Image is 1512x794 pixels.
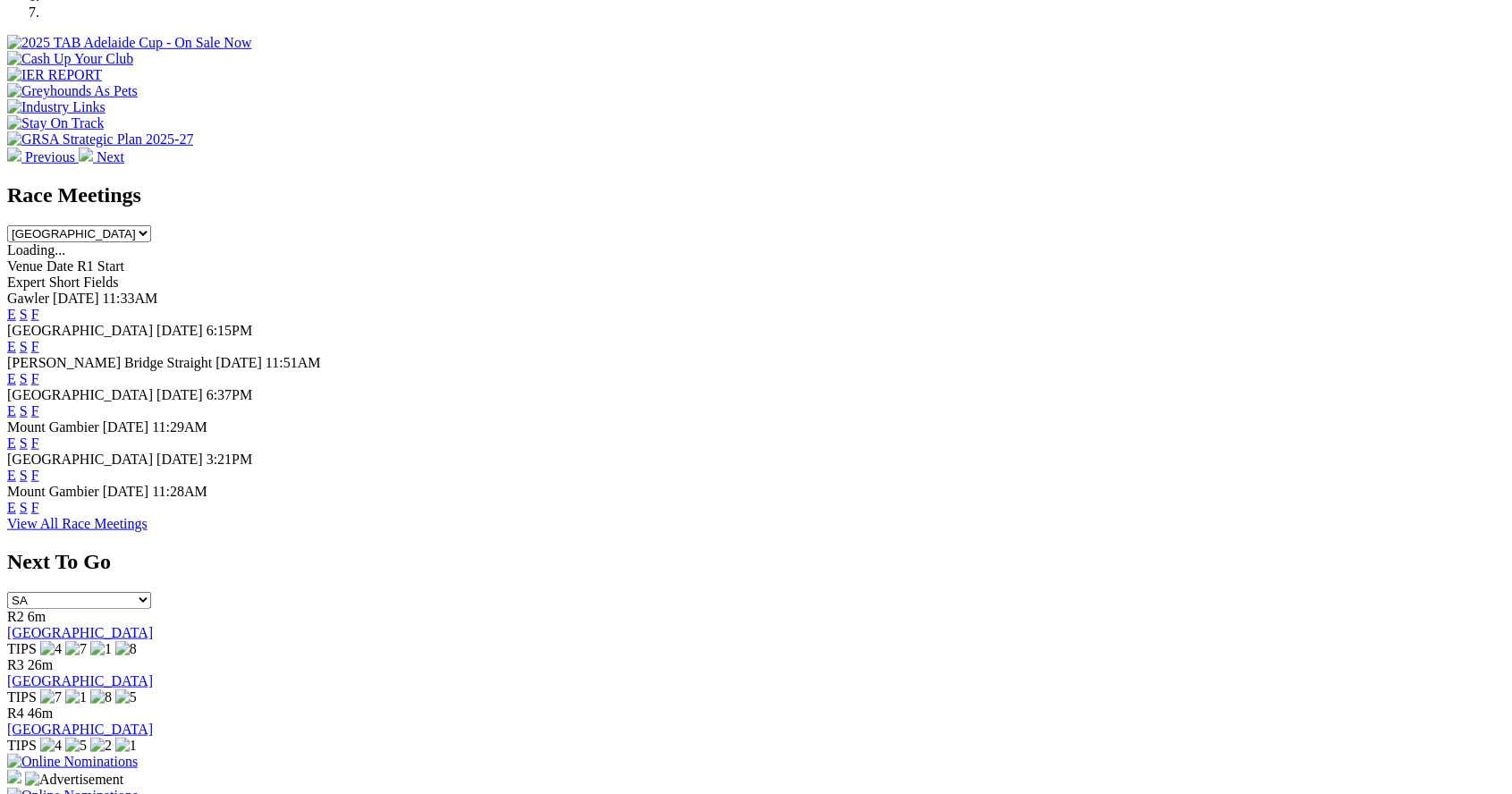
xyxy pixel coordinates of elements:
[207,387,253,402] span: 6:37PM
[207,452,253,467] span: 3:21PM
[90,689,112,705] img: 8
[20,339,28,354] a: S
[65,641,87,657] img: 7
[7,291,49,306] span: Gawler
[7,641,37,656] span: TIPS
[7,673,153,688] a: [GEOGRAPHIC_DATA]
[25,772,123,788] img: Advertisement
[7,183,1505,207] h2: Race Meetings
[7,770,21,784] img: 15187_Greyhounds_GreysPlayCentral_Resize_SA_WebsiteBanner_300x115_2025.jpg
[152,484,207,499] span: 11:28AM
[103,419,149,435] span: [DATE]
[28,609,46,624] span: 6m
[7,500,16,515] a: E
[7,419,99,435] span: Mount Gambier
[20,500,28,515] a: S
[20,371,28,386] a: S
[7,275,46,290] span: Expert
[25,149,75,165] span: Previous
[7,550,1505,574] h2: Next To Go
[103,291,158,306] span: 11:33AM
[31,468,39,483] a: F
[40,689,62,705] img: 7
[7,403,16,418] a: E
[46,258,73,274] span: Date
[31,403,39,418] a: F
[40,641,62,657] img: 4
[7,67,102,83] img: IER REPORT
[77,258,124,274] span: R1 Start
[31,371,39,386] a: F
[7,355,212,370] span: [PERSON_NAME] Bridge Straight
[7,387,153,402] span: [GEOGRAPHIC_DATA]
[90,738,112,754] img: 2
[7,689,37,705] span: TIPS
[156,323,203,338] span: [DATE]
[97,149,124,165] span: Next
[103,484,149,499] span: [DATE]
[7,722,153,737] a: [GEOGRAPHIC_DATA]
[65,738,87,754] img: 5
[7,484,99,499] span: Mount Gambier
[7,323,153,338] span: [GEOGRAPHIC_DATA]
[79,149,124,165] a: Next
[28,705,53,721] span: 46m
[7,754,138,770] img: Online Nominations
[266,355,321,370] span: 11:51AM
[115,738,137,754] img: 1
[7,657,24,672] span: R3
[156,452,203,467] span: [DATE]
[7,516,148,531] a: View All Race Meetings
[20,403,28,418] a: S
[7,625,153,640] a: [GEOGRAPHIC_DATA]
[83,275,118,290] span: Fields
[49,275,80,290] span: Short
[53,291,99,306] span: [DATE]
[20,307,28,322] a: S
[7,115,104,131] img: Stay On Track
[7,149,79,165] a: Previous
[79,148,93,162] img: chevron-right-pager-white.svg
[7,83,138,99] img: Greyhounds As Pets
[7,339,16,354] a: E
[7,468,16,483] a: E
[28,657,53,672] span: 26m
[7,307,16,322] a: E
[7,435,16,451] a: E
[7,705,24,721] span: R4
[31,307,39,322] a: F
[7,131,193,148] img: GRSA Strategic Plan 2025-27
[156,387,203,402] span: [DATE]
[152,419,207,435] span: 11:29AM
[215,355,262,370] span: [DATE]
[115,641,137,657] img: 8
[7,99,106,115] img: Industry Links
[20,435,28,451] a: S
[7,452,153,467] span: [GEOGRAPHIC_DATA]
[7,371,16,386] a: E
[31,435,39,451] a: F
[31,339,39,354] a: F
[7,35,252,51] img: 2025 TAB Adelaide Cup - On Sale Now
[31,500,39,515] a: F
[90,641,112,657] img: 1
[7,609,24,624] span: R2
[7,242,65,258] span: Loading...
[7,258,43,274] span: Venue
[7,148,21,162] img: chevron-left-pager-white.svg
[65,689,87,705] img: 1
[207,323,253,338] span: 6:15PM
[115,689,137,705] img: 5
[20,468,28,483] a: S
[40,738,62,754] img: 4
[7,738,37,753] span: TIPS
[7,51,133,67] img: Cash Up Your Club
